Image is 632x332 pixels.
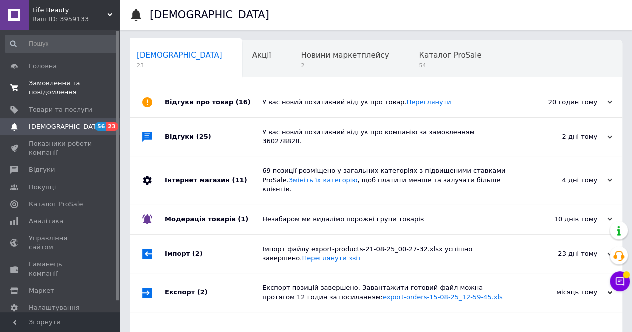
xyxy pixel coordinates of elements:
[512,132,612,141] div: 2 дні тому
[29,200,83,209] span: Каталог ProSale
[301,62,389,69] span: 2
[5,35,118,53] input: Пошук
[165,235,262,273] div: Імпорт
[196,133,211,140] span: (25)
[262,98,512,107] div: У вас новий позитивний відгук про товар.
[262,166,512,194] div: 69 позиції розміщено у загальних категоріях з підвищеними ставками ProSale. , щоб платити менше т...
[512,98,612,107] div: 20 годин тому
[238,215,248,223] span: (1)
[289,176,358,184] a: Змініть їх категорію
[302,254,361,262] a: Переглянути звіт
[262,215,512,224] div: Незабаром ми видалімо порожні групи товарів
[610,271,630,291] button: Чат з покупцем
[106,122,118,131] span: 23
[262,128,512,146] div: У вас новий позитивний відгук про компанію за замовленням 360278828.
[262,283,512,301] div: Експорт позицій завершено. Завантажити готовий файл можна протягом 12 годин за посиланням:
[262,245,512,263] div: Імпорт файлу export-products-21-08-25_00-27-32.xlsx успішно завершено.
[512,215,612,224] div: 10 днів тому
[29,62,57,71] span: Головна
[192,250,203,257] span: (2)
[252,51,271,60] span: Акції
[29,79,92,97] span: Замовлення та повідомлення
[165,273,262,311] div: Експорт
[29,234,92,252] span: Управління сайтом
[29,286,54,295] span: Маркет
[165,204,262,234] div: Модерація товарів
[165,118,262,156] div: Відгуки
[236,98,251,106] span: (16)
[165,156,262,204] div: Інтернет магазин
[29,217,63,226] span: Аналітика
[29,303,80,312] span: Налаштування
[29,260,92,278] span: Гаманець компанії
[406,98,451,106] a: Переглянути
[137,51,222,60] span: [DEMOGRAPHIC_DATA]
[419,62,481,69] span: 54
[232,176,247,184] span: (11)
[512,249,612,258] div: 23 дні тому
[419,51,481,60] span: Каталог ProSale
[150,9,269,21] h1: [DEMOGRAPHIC_DATA]
[29,105,92,114] span: Товари та послуги
[32,6,107,15] span: Life Beauty
[197,288,208,296] span: (2)
[512,288,612,297] div: місяць тому
[383,293,503,301] a: export-orders-15-08-25_12-59-45.xls
[29,139,92,157] span: Показники роботи компанії
[29,165,55,174] span: Відгуки
[137,62,222,69] span: 23
[165,87,262,117] div: Відгуки про товар
[29,183,56,192] span: Покупці
[32,15,120,24] div: Ваш ID: 3959133
[301,51,389,60] span: Новини маркетплейсу
[29,122,103,131] span: [DEMOGRAPHIC_DATA]
[512,176,612,185] div: 4 дні тому
[95,122,106,131] span: 56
